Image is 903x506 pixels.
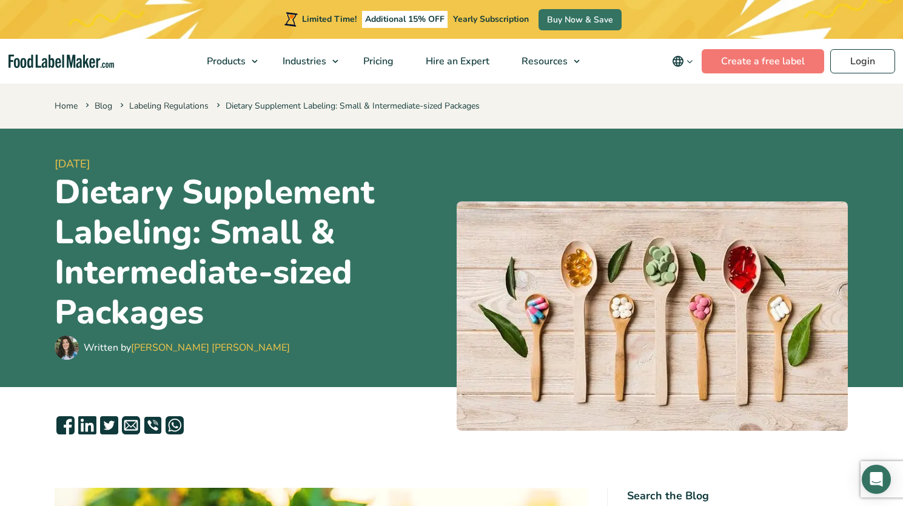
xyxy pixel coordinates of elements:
[55,336,79,360] img: Maria Abi Hanna - Food Label Maker
[214,100,480,112] span: Dietary Supplement Labeling: Small & Intermediate-sized Packages
[627,488,848,504] h4: Search the Blog
[129,100,209,112] a: Labeling Regulations
[55,156,447,172] span: [DATE]
[279,55,327,68] span: Industries
[191,39,264,84] a: Products
[410,39,503,84] a: Hire an Expert
[362,11,448,28] span: Additional 15% OFF
[518,55,569,68] span: Resources
[862,465,891,494] div: Open Intercom Messenger
[422,55,491,68] span: Hire an Expert
[203,55,247,68] span: Products
[55,172,447,332] h1: Dietary Supplement Labeling: Small & Intermediate-sized Packages
[267,39,344,84] a: Industries
[302,13,357,25] span: Limited Time!
[830,49,895,73] a: Login
[55,100,78,112] a: Home
[360,55,395,68] span: Pricing
[347,39,407,84] a: Pricing
[506,39,586,84] a: Resources
[453,13,529,25] span: Yearly Subscription
[95,100,112,112] a: Blog
[131,341,290,354] a: [PERSON_NAME] [PERSON_NAME]
[84,340,290,355] div: Written by
[539,9,622,30] a: Buy Now & Save
[702,49,824,73] a: Create a free label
